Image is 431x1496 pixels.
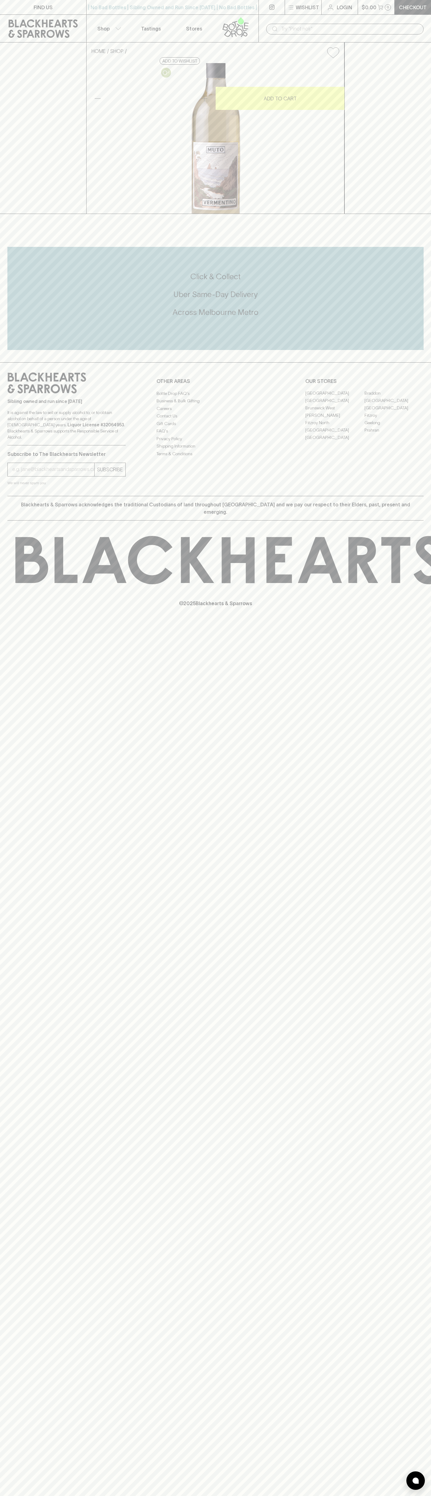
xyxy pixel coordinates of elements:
[157,397,275,405] a: Business & Bulk Gifting
[141,25,161,32] p: Tastings
[173,15,216,42] a: Stores
[364,397,424,404] a: [GEOGRAPHIC_DATA]
[87,15,130,42] button: Shop
[281,24,419,34] input: Try "Pinot noir"
[305,419,364,427] a: Fitzroy North
[110,48,124,54] a: SHOP
[157,390,275,397] a: Bottle Drop FAQ's
[305,404,364,412] a: Brunswick West
[7,398,126,404] p: Sibling owned and run since [DATE]
[305,390,364,397] a: [GEOGRAPHIC_DATA]
[305,427,364,434] a: [GEOGRAPHIC_DATA]
[362,4,376,11] p: $0.00
[157,412,275,420] a: Contact Us
[296,4,319,11] p: Wishlist
[157,377,275,385] p: OTHER AREAS
[157,405,275,412] a: Careers
[157,443,275,450] a: Shipping Information
[34,4,53,11] p: FIND US
[161,68,171,78] img: Oxidative
[305,412,364,419] a: [PERSON_NAME]
[305,434,364,441] a: [GEOGRAPHIC_DATA]
[364,404,424,412] a: [GEOGRAPHIC_DATA]
[186,25,202,32] p: Stores
[364,412,424,419] a: Fitzroy
[91,48,106,54] a: HOME
[364,427,424,434] a: Prahran
[7,450,126,458] p: Subscribe to The Blackhearts Newsletter
[7,409,126,440] p: It is against the law to sell or supply alcohol to, or to obtain alcohol on behalf of a person un...
[87,63,344,214] img: 40941.png
[12,464,94,474] input: e.g. jane@blackheartsandsparrows.com.au
[95,463,125,476] button: SUBSCRIBE
[364,419,424,427] a: Geelong
[7,480,126,486] p: We will never spam you
[7,271,424,282] h5: Click & Collect
[160,57,200,65] button: Add to wishlist
[216,87,344,110] button: ADD TO CART
[7,307,424,317] h5: Across Melbourne Metro
[157,450,275,457] a: Terms & Conditions
[7,247,424,350] div: Call to action block
[97,25,110,32] p: Shop
[67,422,124,427] strong: Liquor License #32064953
[129,15,173,42] a: Tastings
[157,435,275,442] a: Privacy Policy
[97,466,123,473] p: SUBSCRIBE
[337,4,352,11] p: Login
[364,390,424,397] a: Braddon
[305,377,424,385] p: OUR STORES
[387,6,389,9] p: 0
[160,66,173,79] a: Controlled exposure to oxygen, adding complexity and sometimes developed characteristics.
[7,289,424,300] h5: Uber Same-Day Delivery
[325,45,342,61] button: Add to wishlist
[305,397,364,404] a: [GEOGRAPHIC_DATA]
[413,1478,419,1484] img: bubble-icon
[399,4,427,11] p: Checkout
[12,501,419,516] p: Blackhearts & Sparrows acknowledges the traditional Custodians of land throughout [GEOGRAPHIC_DAT...
[157,420,275,427] a: Gift Cards
[264,95,297,102] p: ADD TO CART
[157,428,275,435] a: FAQ's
